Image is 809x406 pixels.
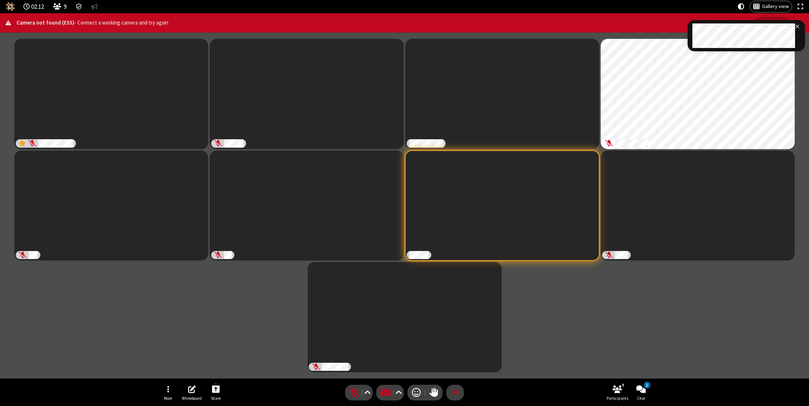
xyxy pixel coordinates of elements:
strong: Camera not found (E55) [17,19,74,26]
button: Leave meeting [446,385,464,401]
button: Fullscreen [795,1,806,12]
button: Open participant list [606,382,628,403]
button: Audio settings [363,385,373,401]
span: 02:12 [31,3,44,10]
span: Whiteboard [182,396,202,401]
button: Using system theme [735,1,747,12]
span: Gallery view [762,4,789,10]
button: Raise hand [425,385,443,401]
button: Open chat [630,382,652,403]
button: Open settings [754,17,790,29]
img: iotum.​ucaas.​tech [6,2,15,11]
button: Start sharing [205,382,227,403]
button: close [795,23,800,32]
button: Send a reaction [407,385,425,401]
button: Open participant list [50,1,70,12]
span: More [164,396,172,401]
span: 9 [64,3,67,10]
button: Close alert [792,17,803,29]
button: Unmute (⌘+Shift+A) [345,385,373,401]
span: Chat [637,396,645,401]
div: Timer [21,1,47,12]
div: 1 [644,382,650,388]
button: Open shared whiteboard [181,382,203,403]
div: 9 [620,382,626,388]
button: Open menu [157,382,179,403]
div: Meeting details Encryption enabled [73,1,85,12]
button: Change layout [750,1,792,12]
div: - Connect a working camera and try again [17,19,748,27]
button: Conversation [88,1,101,12]
button: Start video (⌘+Shift+V) [376,385,404,401]
button: Video setting [394,385,404,401]
span: Share [211,396,221,401]
span: Participants [607,396,628,401]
